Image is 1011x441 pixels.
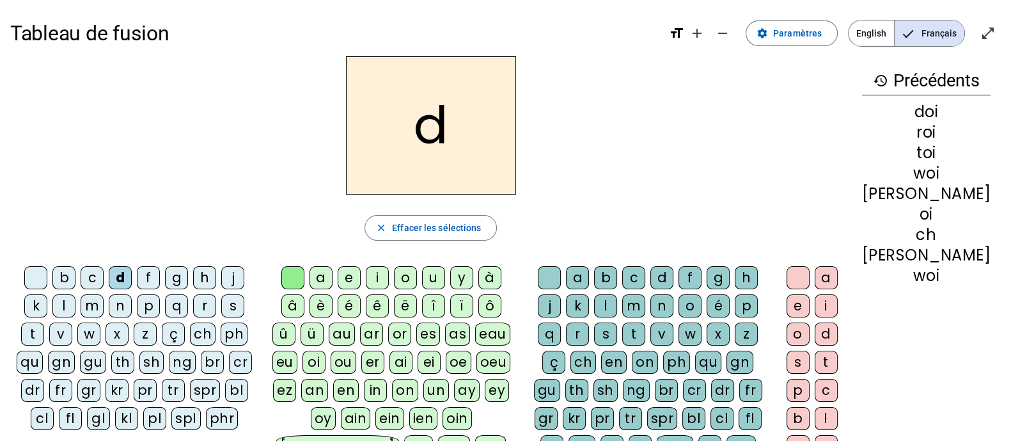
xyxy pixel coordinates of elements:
[171,407,201,430] div: spl
[650,323,673,346] div: v
[134,379,157,402] div: pr
[454,379,480,402] div: ay
[787,294,810,317] div: e
[109,294,132,317] div: n
[162,379,185,402] div: tr
[388,323,411,346] div: or
[81,266,104,289] div: c
[683,379,706,402] div: cr
[80,351,106,374] div: gu
[542,351,565,374] div: ç
[622,323,645,346] div: t
[756,28,768,39] mat-icon: settings
[663,351,690,374] div: ph
[190,379,221,402] div: spr
[81,294,104,317] div: m
[229,351,252,374] div: cr
[310,294,333,317] div: è
[392,379,418,402] div: on
[221,323,247,346] div: ph
[594,323,617,346] div: s
[310,266,333,289] div: a
[364,379,387,402] div: in
[862,248,991,263] div: [PERSON_NAME]
[221,294,244,317] div: s
[165,266,188,289] div: g
[106,379,129,402] div: kr
[815,294,838,317] div: i
[739,407,762,430] div: fl
[17,351,43,374] div: qu
[272,323,295,346] div: û
[632,351,658,374] div: on
[594,266,617,289] div: b
[538,294,561,317] div: j
[622,294,645,317] div: m
[193,294,216,317] div: r
[787,379,810,402] div: p
[711,379,734,402] div: dr
[162,323,185,346] div: ç
[478,266,501,289] div: à
[394,294,417,317] div: ë
[862,125,991,140] div: roi
[311,407,336,430] div: oy
[111,351,134,374] div: th
[165,294,188,317] div: q
[115,407,138,430] div: kl
[684,20,710,46] button: Augmenter la taille de la police
[418,351,441,374] div: ei
[221,266,244,289] div: j
[689,26,705,41] mat-icon: add
[329,323,355,346] div: au
[106,323,129,346] div: x
[787,351,810,374] div: s
[333,379,359,402] div: en
[862,145,991,161] div: toi
[650,294,673,317] div: n
[143,407,166,430] div: pl
[478,294,501,317] div: ô
[364,215,497,241] button: Effacer les sélections
[134,323,157,346] div: z
[710,20,735,46] button: Diminuer la taille de la police
[787,323,810,346] div: o
[31,407,54,430] div: cl
[443,407,472,430] div: oin
[338,294,361,317] div: é
[566,294,589,317] div: k
[281,294,304,317] div: â
[735,323,758,346] div: z
[655,379,678,402] div: br
[52,294,75,317] div: l
[109,266,132,289] div: d
[862,207,991,222] div: oi
[49,379,72,402] div: fr
[787,407,810,430] div: b
[392,220,481,236] span: Effacer les sélections
[862,268,991,284] div: woi
[695,351,721,374] div: qu
[735,294,758,317] div: p
[338,266,361,289] div: e
[301,323,324,346] div: ü
[77,379,100,402] div: gr
[570,351,596,374] div: ch
[59,407,82,430] div: fl
[475,323,510,346] div: eau
[87,407,110,430] div: gl
[669,26,684,41] mat-icon: format_size
[21,379,44,402] div: dr
[563,407,586,430] div: kr
[49,323,72,346] div: v
[201,351,224,374] div: br
[24,294,47,317] div: k
[476,351,511,374] div: oeu
[862,67,991,95] h3: Précédents
[534,379,560,402] div: gu
[707,266,730,289] div: g
[682,407,705,430] div: bl
[360,323,383,346] div: ar
[591,407,614,430] div: pr
[375,222,387,234] mat-icon: close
